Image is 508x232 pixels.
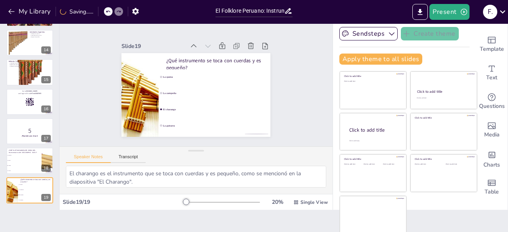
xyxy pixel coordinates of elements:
[483,161,500,169] span: Charts
[344,81,401,82] div: Click to add text
[417,97,470,99] div: Click to add text
[41,46,51,54] div: 14
[415,157,471,161] div: Click to add title
[429,4,469,20] button: Present
[364,163,381,165] div: Click to add text
[26,90,38,92] strong: [DOMAIN_NAME]
[9,61,51,63] p: Reflexión Final
[66,154,111,163] button: Speaker Notes
[9,63,51,64] p: Lenguaje universal
[349,140,399,142] div: Click to add body
[412,4,428,20] button: Export to PowerPoint
[415,116,471,119] div: Click to add title
[415,163,440,165] div: Click to add text
[125,35,189,49] div: Slide 19
[9,90,51,92] p: Go to
[344,157,401,161] div: Click to add title
[63,198,184,206] div: Slide 19 / 19
[480,45,504,54] span: Template
[476,173,508,201] div: Add a table
[30,35,51,36] p: Presentaciones en vivo
[162,88,268,102] span: La zampoña
[383,163,401,165] div: Click to add text
[9,65,51,67] p: Valoración del legado
[168,54,266,78] p: ¿Qué instrumento se toca con cuerdas y es pequeño?
[9,64,51,66] p: Exploración de raíces
[66,166,326,188] textarea: El charango es el instrumento que se toca con cuerdas y es pequeño, como se mencionó en la diapos...
[401,27,459,40] button: Create theme
[30,33,51,35] p: Talleres de música
[485,188,499,196] span: Table
[476,59,508,87] div: Add text boxes
[6,177,53,203] div: 19
[20,178,51,183] p: ¿Qué instrumento se toca con cuerdas y es pequeño?
[476,87,508,116] div: Get real-time input from your audience
[160,104,266,119] span: El charango
[41,165,51,172] div: 18
[22,135,38,137] strong: ¡Prepárate para el quiz!
[339,54,422,65] button: Apply theme to all slides
[6,148,53,174] div: 18
[483,4,497,20] button: F .
[19,184,53,185] span: La quena
[300,199,328,205] span: Single View
[159,120,265,134] span: La guitarra
[30,31,51,33] p: Actividades Sugeridas
[417,89,470,94] div: Click to add title
[164,72,270,86] span: La quena
[8,165,41,166] span: La quena
[476,144,508,173] div: Add charts and graphs
[41,76,51,83] div: 15
[41,135,51,142] div: 17
[344,75,401,78] div: Click to add title
[8,170,41,171] span: El violín
[41,105,51,113] div: 16
[6,59,53,85] div: 15
[339,27,398,40] button: Sendsteps
[8,155,41,155] span: La guitarra
[6,118,53,144] div: 17
[476,30,508,59] div: Add ready made slides
[6,5,54,18] button: My Library
[41,194,51,201] div: 19
[9,92,51,95] p: and login with code
[30,36,51,38] p: Grupos de estudio
[9,149,39,153] p: ¿Cuál es el instrumento de viento más representativo del [GEOGRAPHIC_DATA]?
[6,89,53,115] div: 16
[484,130,500,139] span: Media
[19,189,53,190] span: La zampoña
[446,163,471,165] div: Click to add text
[479,102,505,111] span: Questions
[476,116,508,144] div: Add images, graphics, shapes or video
[8,160,41,161] span: El piano
[349,127,400,133] div: Click to add title
[483,5,497,19] div: F .
[111,154,146,163] button: Transcript
[268,198,287,206] div: 20 %
[9,127,51,135] p: 5
[486,73,497,82] span: Text
[6,30,53,56] div: 14
[216,5,284,17] input: Insert title
[60,8,93,15] div: Saving......
[344,163,362,165] div: Click to add text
